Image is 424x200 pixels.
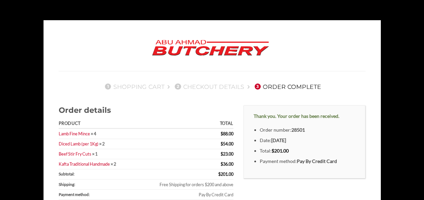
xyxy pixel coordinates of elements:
strong: Thank you. Your order has been received. [254,113,339,119]
span: $ [221,161,223,167]
strong: [DATE] [271,137,286,143]
span: $ [221,151,223,157]
th: Total [132,119,233,129]
bdi: 23.00 [221,151,233,157]
li: Total: [260,147,355,155]
a: 2Checkout details [173,83,244,90]
a: 1Shopping Cart [103,83,165,90]
img: Abu Ahmad Butchery [146,35,275,61]
bdi: 36.00 [221,161,233,167]
a: Diced Lamb (per 1Kg) [59,141,98,146]
th: Shipping: [59,179,132,190]
bdi: 54.00 [221,141,233,146]
li: Order number: [260,126,355,134]
span: $ [272,148,274,154]
li: Date: [260,137,355,144]
th: Product [59,119,132,129]
strong: × 2 [111,161,116,167]
strong: × 4 [91,131,96,136]
span: 1 [105,84,111,90]
span: $ [221,141,223,146]
strong: × 1 [92,151,97,157]
strong: 28501 [291,127,305,133]
a: Kafta Traditional Handmade [59,161,110,167]
nav: Checkout steps [59,78,366,95]
th: Payment method: [59,190,132,200]
th: Subtotal: [59,169,132,179]
strong: × 2 [99,141,105,146]
span: 2 [175,84,181,90]
bdi: 88.00 [221,131,233,136]
li: Payment method: [260,158,355,165]
a: Lamb Fine Mince [59,131,90,136]
td: Pay By Credit Card [132,190,233,200]
strong: Pay By Credit Card [297,158,337,164]
td: Free Shipping for orders $200 and above [132,179,233,190]
h2: Order details [59,105,233,115]
a: Beef Stir Fry Cuts [59,151,91,157]
span: $ [218,171,221,177]
span: 201.00 [218,171,233,177]
span: $ [221,131,223,136]
bdi: 201.00 [272,148,289,154]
